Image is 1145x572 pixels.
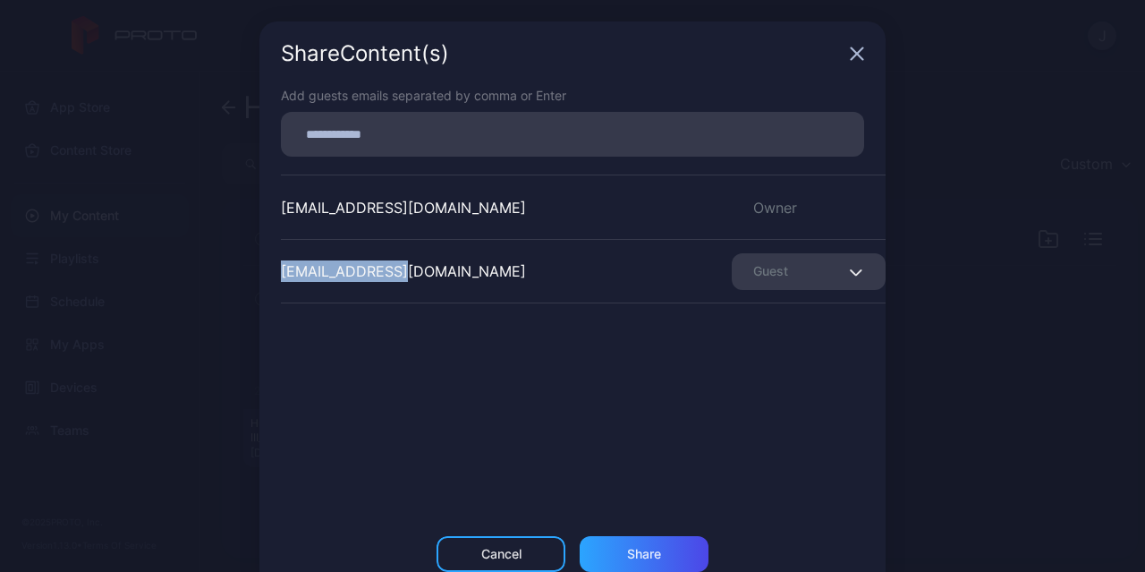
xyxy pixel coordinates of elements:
div: Cancel [481,547,522,561]
div: Owner [732,197,886,218]
div: Share Content (s) [281,43,843,64]
div: Share [627,547,661,561]
button: Cancel [437,536,565,572]
button: Guest [732,253,886,290]
div: [EMAIL_ADDRESS][DOMAIN_NAME] [281,197,526,218]
button: Share [580,536,708,572]
div: Add guests emails separated by comma or Enter [281,86,864,105]
div: [EMAIL_ADDRESS][DOMAIN_NAME] [281,260,526,282]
